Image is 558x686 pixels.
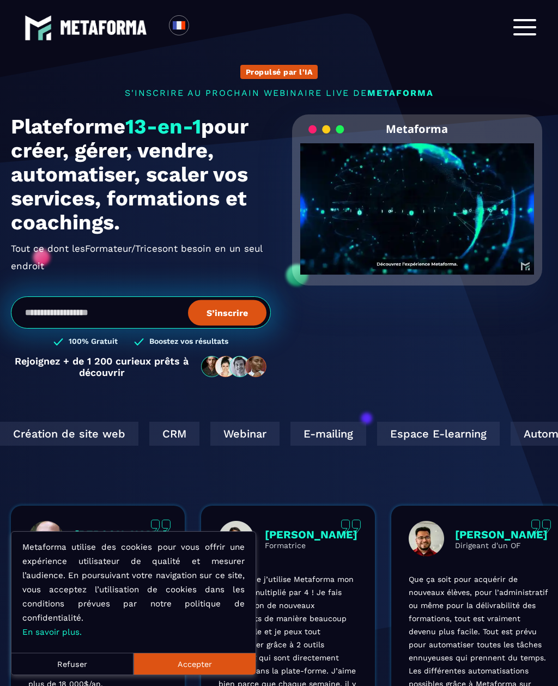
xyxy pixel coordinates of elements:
[265,541,357,550] p: Formatrice
[219,521,254,556] img: profile
[455,528,548,541] p: [PERSON_NAME]
[53,337,63,347] img: checked
[60,20,147,34] img: logo
[22,627,82,637] a: En savoir plus.
[409,521,444,556] img: profile
[189,15,216,39] div: Search for option
[11,355,192,378] p: Rejoignez + de 1 200 curieux prêts à découvrir
[11,240,271,275] h2: Tout ce dont les ont besoin en un seul endroit
[75,528,167,541] p: [PERSON_NAME]
[265,528,357,541] p: [PERSON_NAME]
[172,19,186,32] img: fr
[188,300,266,325] button: S’inscrire
[11,88,547,98] p: s'inscrire au prochain webinaire live de
[150,519,171,536] img: quote
[377,422,500,446] div: Espace E-learning
[25,14,52,41] img: logo
[246,68,313,76] p: Propulsé par l'IA
[69,337,118,347] h3: 100% Gratuit
[198,21,207,34] input: Search for option
[149,422,199,446] div: CRM
[11,114,271,234] h1: Plateforme pour créer, gérer, vendre, automatiser, scaler vos services, formations et coachings.
[367,88,434,98] span: METAFORMA
[386,114,448,143] h2: Metaforma
[531,519,551,536] img: quote
[300,143,534,260] video: Your browser does not support the video tag.
[22,540,245,639] p: Metaforma utilise des cookies pour vous offrir une expérience utilisateur de qualité et mesurer l...
[11,653,134,675] button: Refuser
[149,337,228,347] h3: Boostez vos résultats
[125,114,201,138] span: 13-en-1
[290,422,366,446] div: E-mailing
[308,124,344,135] img: loading
[134,337,144,347] img: checked
[134,653,256,675] button: Accepter
[341,519,361,536] img: quote
[198,355,271,378] img: community-people
[210,422,280,446] div: Webinar
[85,240,162,257] span: Formateur/Trices
[28,521,64,556] img: profile
[455,541,548,550] p: Dirigeant d'un OF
